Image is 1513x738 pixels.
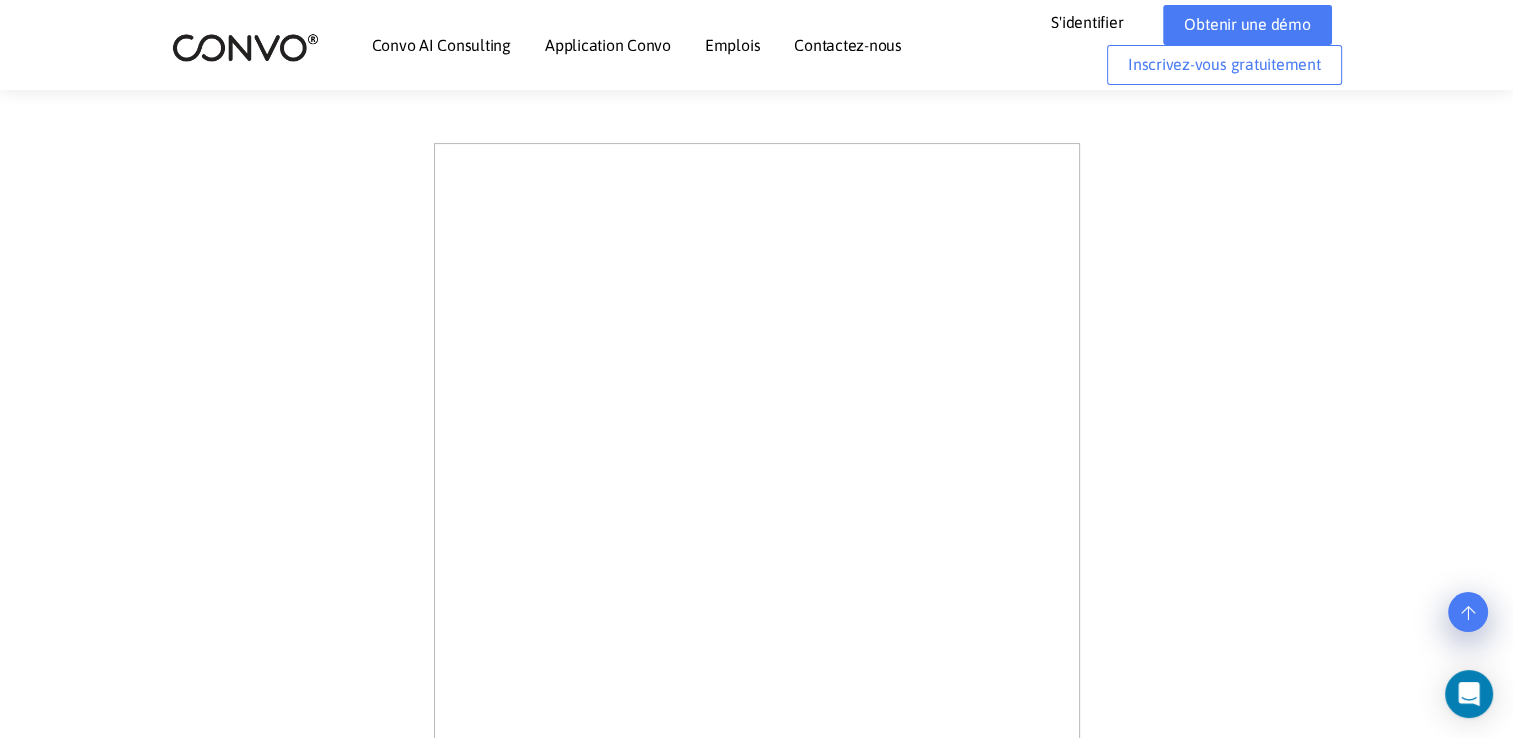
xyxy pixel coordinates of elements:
img: logo_2.png [172,32,319,63]
a: Application Convo [545,37,671,53]
a: S'identifier [1051,5,1153,37]
div: Ouvrez Intercom Messenger [1445,670,1493,718]
a: Inscrivez-vous gratuitement [1107,45,1342,85]
a: Obtenir une démo [1163,5,1331,45]
a: Emplois [705,37,760,53]
a: Convo AI Consulting [372,37,511,53]
a: Contactez-nous [794,37,902,53]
